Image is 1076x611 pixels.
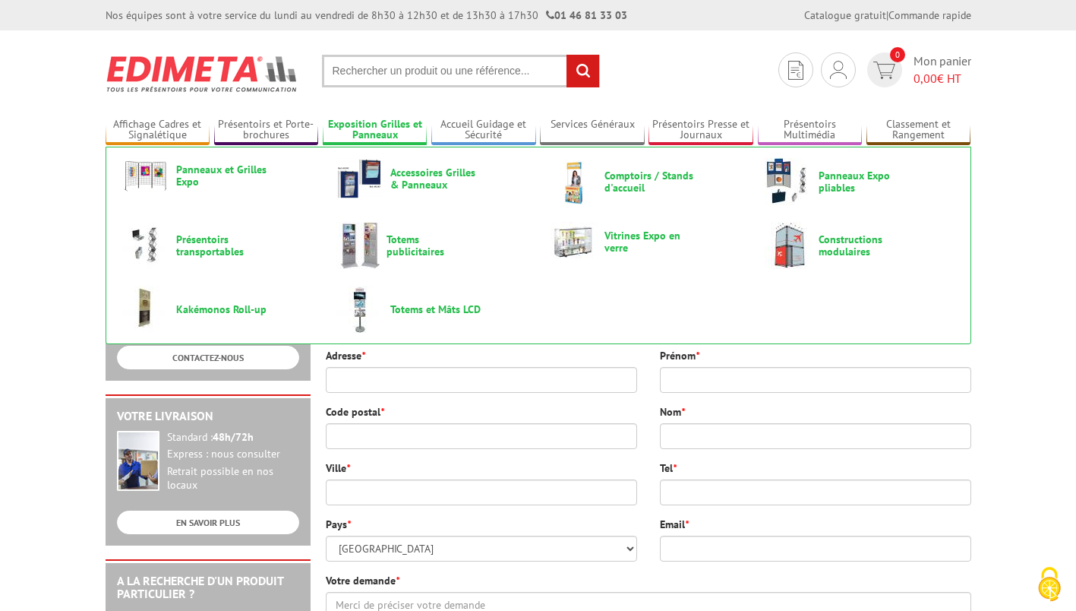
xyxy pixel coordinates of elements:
[551,222,598,261] img: Vitrines Expo en verre
[336,286,383,333] img: Totems et Mâts LCD
[540,118,645,143] a: Services Généraux
[604,230,696,254] span: Vitrines Expo en verre
[336,222,380,269] img: Totems publicitaires
[214,118,319,143] a: Présentoirs et Porte-brochures
[176,303,267,315] span: Kakémonos Roll-up
[890,47,905,62] span: 0
[336,222,526,269] a: Totems publicitaires
[213,430,254,444] strong: 48h/72h
[604,169,696,194] span: Comptoirs / Stands d'accueil
[873,62,895,79] img: devis rapide
[122,158,312,193] a: Panneaux et Grilles Expo
[387,233,478,258] span: Totems publicitaires
[390,303,481,315] span: Totems et Mâts LCD
[326,348,365,363] label: Adresse
[106,8,627,23] div: Nos équipes sont à votre service du lundi au vendredi de 8h30 à 12h30 et de 13h30 à 17h30
[106,46,299,102] img: Edimeta
[122,222,312,269] a: Présentoirs transportables
[167,465,299,492] div: Retrait possible en nos locaux
[913,71,937,86] span: 0,00
[660,517,689,532] label: Email
[336,286,526,333] a: Totems et Mâts LCD
[122,286,312,333] a: Kakémonos Roll-up
[546,8,627,22] strong: 01 46 81 33 03
[322,55,600,87] input: Rechercher un produit ou une référence...
[176,163,267,188] span: Panneaux et Grilles Expo
[117,346,299,369] a: CONTACTEZ-NOUS
[551,222,740,261] a: Vitrines Expo en verre
[888,8,971,22] a: Commande rapide
[866,118,971,143] a: Classement et Rangement
[117,575,299,601] h2: A la recherche d'un produit particulier ?
[566,55,599,87] input: rechercher
[431,118,536,143] a: Accueil Guidage et Sécurité
[167,431,299,445] div: Standard :
[660,404,685,419] label: Nom
[326,517,351,532] label: Pays
[863,52,971,87] a: devis rapide 0 Mon panier 0,00€ HT
[167,448,299,461] div: Express : nous consulter
[1023,559,1076,611] button: Cookies (fenêtre modale)
[804,8,886,22] a: Catalogue gratuit
[648,118,753,143] a: Présentoirs Presse et Journaux
[336,158,526,199] a: Accessoires Grilles & Panneaux
[765,158,955,205] a: Panneaux Expo pliables
[323,118,428,143] a: Exposition Grilles et Panneaux
[117,511,299,534] a: EN SAVOIR PLUS
[122,158,169,193] img: Panneaux et Grilles Expo
[176,233,267,258] span: Présentoirs transportables
[122,286,169,333] img: Kakémonos Roll-up
[122,222,169,269] img: Présentoirs transportables
[106,118,210,143] a: Affichage Cadres et Signalétique
[660,461,677,476] label: Tel
[326,573,399,588] label: Votre demande
[326,461,350,476] label: Ville
[765,222,812,269] img: Constructions modulaires
[326,404,384,419] label: Code postal
[830,61,847,79] img: devis rapide
[913,70,971,87] span: € HT
[117,431,159,491] img: widget-livraison.jpg
[819,233,910,258] span: Constructions modulaires
[1030,565,1068,603] img: Cookies (fenêtre modale)
[913,52,971,87] span: Mon panier
[765,222,955,269] a: Constructions modulaires
[804,8,971,23] div: |
[390,166,481,191] span: Accessoires Grilles & Panneaux
[819,169,910,194] span: Panneaux Expo pliables
[788,61,803,80] img: devis rapide
[551,158,740,205] a: Comptoirs / Stands d'accueil
[758,118,863,143] a: Présentoirs Multimédia
[336,158,383,199] img: Accessoires Grilles & Panneaux
[765,158,812,205] img: Panneaux Expo pliables
[117,410,299,423] h2: Votre livraison
[660,348,699,363] label: Prénom
[551,158,598,205] img: Comptoirs / Stands d'accueil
